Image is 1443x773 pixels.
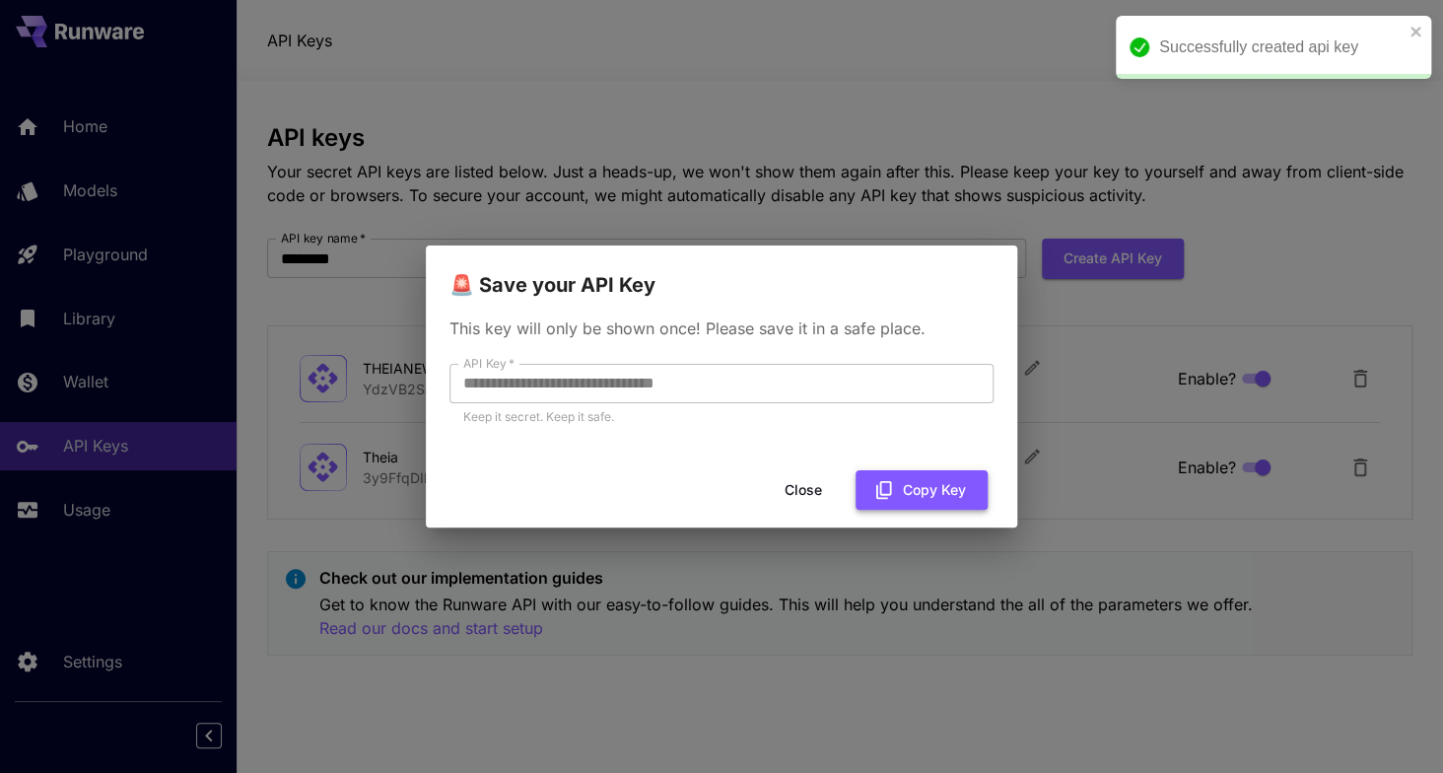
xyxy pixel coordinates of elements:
label: API Key [463,355,515,372]
button: close [1409,24,1423,39]
div: Successfully created api key [1159,35,1404,59]
button: Copy Key [856,470,988,511]
p: Keep it secret. Keep it safe. [463,407,980,427]
p: This key will only be shown once! Please save it in a safe place. [449,316,994,340]
h2: 🚨 Save your API Key [426,246,1017,301]
button: Close [759,470,848,511]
